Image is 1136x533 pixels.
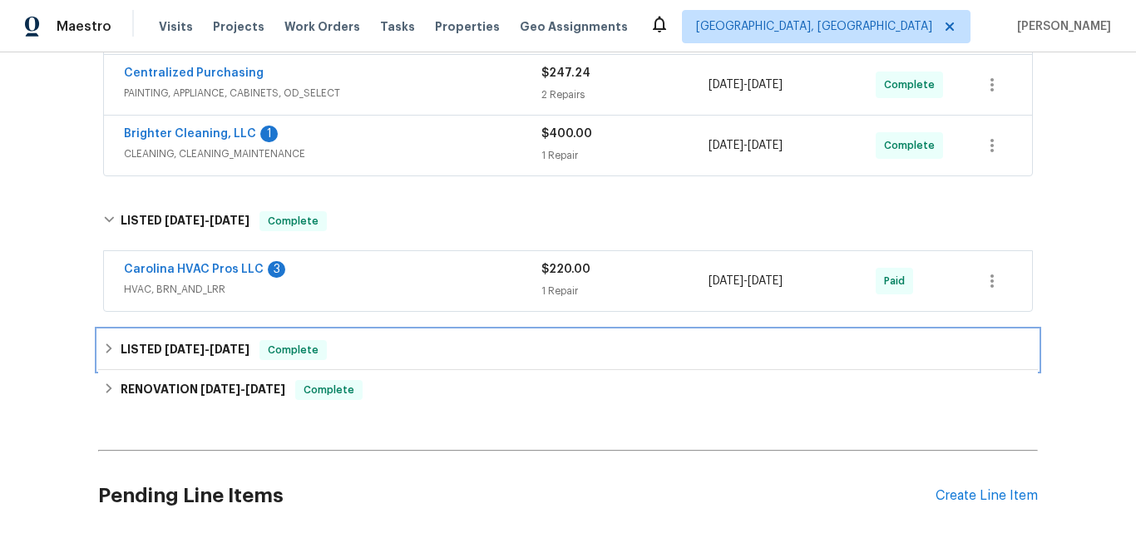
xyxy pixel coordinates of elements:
[520,18,628,35] span: Geo Assignments
[124,128,256,140] a: Brighter Cleaning, LLC
[380,21,415,32] span: Tasks
[98,330,1038,370] div: LISTED [DATE]-[DATE]Complete
[936,488,1038,504] div: Create Line Item
[165,343,249,355] span: -
[165,343,205,355] span: [DATE]
[284,18,360,35] span: Work Orders
[748,79,783,91] span: [DATE]
[165,215,205,226] span: [DATE]
[268,261,285,278] div: 3
[709,275,743,287] span: [DATE]
[884,137,941,154] span: Complete
[541,147,709,164] div: 1 Repair
[541,86,709,103] div: 2 Repairs
[260,126,278,142] div: 1
[98,195,1038,248] div: LISTED [DATE]-[DATE]Complete
[165,215,249,226] span: -
[709,140,743,151] span: [DATE]
[124,67,264,79] a: Centralized Purchasing
[709,137,783,154] span: -
[121,211,249,231] h6: LISTED
[709,273,783,289] span: -
[541,67,590,79] span: $247.24
[200,383,240,395] span: [DATE]
[124,264,264,275] a: Carolina HVAC Pros LLC
[124,281,541,298] span: HVAC, BRN_AND_LRR
[121,380,285,400] h6: RENOVATION
[210,215,249,226] span: [DATE]
[435,18,500,35] span: Properties
[1010,18,1111,35] span: [PERSON_NAME]
[245,383,285,395] span: [DATE]
[709,76,783,93] span: -
[297,382,361,398] span: Complete
[709,79,743,91] span: [DATE]
[696,18,932,35] span: [GEOGRAPHIC_DATA], [GEOGRAPHIC_DATA]
[748,275,783,287] span: [DATE]
[121,340,249,360] h6: LISTED
[124,85,541,101] span: PAINTING, APPLIANCE, CABINETS, OD_SELECT
[159,18,193,35] span: Visits
[124,146,541,162] span: CLEANING, CLEANING_MAINTENANCE
[57,18,111,35] span: Maestro
[98,370,1038,410] div: RENOVATION [DATE]-[DATE]Complete
[541,128,592,140] span: $400.00
[884,76,941,93] span: Complete
[213,18,264,35] span: Projects
[210,343,249,355] span: [DATE]
[541,264,590,275] span: $220.00
[261,342,325,358] span: Complete
[261,213,325,229] span: Complete
[200,383,285,395] span: -
[748,140,783,151] span: [DATE]
[541,283,709,299] div: 1 Repair
[884,273,911,289] span: Paid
